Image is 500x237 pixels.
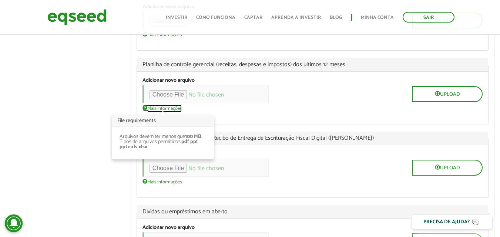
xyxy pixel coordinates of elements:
button: Upload [412,86,483,102]
a: Como funciona [196,15,235,20]
img: EqSeed [47,7,107,27]
a: Sair [403,12,454,23]
a: Mais informações [142,31,182,37]
a: Blog [330,15,342,20]
li: Tipos de arquivos permitidos: . [120,139,206,150]
strong: pdf ppt pptx xls xlsx [120,138,198,151]
span: Extrato Simples Nacional ou Recibo de Entrega de Escrituração Fiscal Digital ([PERSON_NAME]) [142,135,483,141]
li: Arquivos devem ter menos que . [120,134,206,139]
strong: 100 MB [185,132,201,141]
a: Minha conta [361,15,394,20]
a: Aprenda a investir [271,15,321,20]
button: Upload [412,160,483,176]
a: Mais informações [142,105,182,111]
h3: File requirements [112,115,214,127]
label: Adicionar novo arquivo [142,225,195,230]
span: Planilha de controle gerencial (receitas, despesas e impostos) dos últimos 12 meses [142,62,483,68]
a: Captar [244,15,262,20]
a: Mais informações [142,179,182,184]
label: Adicionar novo arquivo [142,78,195,83]
span: Dívidas ou empréstimos em aberto [142,209,483,215]
a: Investir [166,15,187,20]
